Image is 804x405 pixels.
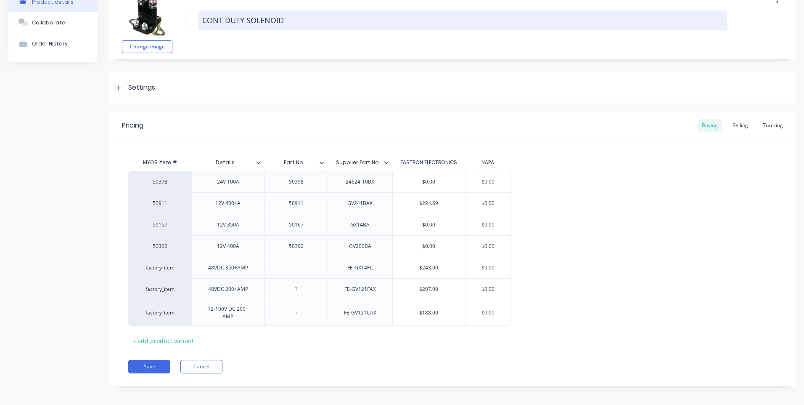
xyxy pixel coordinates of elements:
div: Pricing [122,120,143,131]
div: 12V 400A [207,241,249,252]
div: factory_item [137,285,183,293]
div: 50302 [137,242,183,250]
div: Settings [128,83,155,93]
div: $207.00 [393,279,465,300]
div: $0.00 [393,171,465,192]
div: 50167 [275,219,317,230]
div: FE-GV121FAX [338,284,383,295]
button: Save [128,360,170,373]
div: 12-100V DC 200+ AMP [195,304,261,322]
textarea: CONT DUTY SOLENOID [198,11,727,30]
div: Part No [264,152,323,173]
div: 50398 [137,178,183,186]
div: FE-GX14FC [339,262,381,273]
div: $0.00 [465,236,510,257]
div: factory_item12-100V DC 200+ AMPFE-GV121CAX$188.00$0.00 [128,300,511,326]
div: Order History [32,40,68,47]
div: $0.00 [393,236,465,257]
div: $0.00 [465,257,510,278]
div: $0.00 [465,302,510,323]
div: 5016712V 350A50167GX14BA$0.00$0.00 [128,214,511,235]
div: MYOB Item # [128,154,191,171]
button: Collaborate [8,12,97,33]
button: Order History [8,33,97,54]
div: factory_item48VDC 200+AMPFE-GV121FAX$207.00$0.00 [128,278,511,300]
div: Collaborate [32,19,65,26]
div: GX14BA [339,219,381,230]
div: $0.00 [465,214,510,235]
div: $0.00 [465,279,510,300]
div: factory_item [137,309,183,317]
div: 50167 [137,221,183,229]
div: $0.00 [465,193,510,214]
div: $188.00 [393,302,465,323]
div: + add product variant [128,334,198,347]
div: FASTRON ELECTRONICS [400,159,457,166]
button: Change image [122,40,172,53]
div: 24624-10BX [339,176,381,187]
div: $0.00 [393,214,465,235]
div: 50911 [275,198,317,209]
div: factory_item48VDC 350+AMPFE-GX14FC$243.00$0.00 [128,257,511,278]
div: 24V 100A [207,176,249,187]
div: Supplier Part No [328,152,387,173]
div: Tracking [759,119,787,132]
div: $0.00 [465,171,510,192]
div: $224.69 [393,193,465,214]
div: 12V 350A [207,219,249,230]
div: Buying [698,119,722,132]
div: 12V 400+A [207,198,249,209]
div: 50302 [275,241,317,252]
div: Supplier Part No [328,154,392,171]
div: 5030212V 400A50302GV200BA$0.00$0.00 [128,235,511,257]
div: $243.00 [393,257,465,278]
button: Cancel [180,360,222,373]
div: FE-GV121CAX [337,307,383,318]
div: GV200BA [339,241,381,252]
div: NAPA [481,159,494,166]
div: factory_item [137,264,183,272]
div: 48VDC 350+AMP [201,262,255,273]
div: GV241BAX [339,198,381,209]
div: Part No [264,154,328,171]
div: 5039824V 100A5039824624-10BX$0.00$0.00 [128,171,511,192]
div: Details [191,154,264,171]
div: 48VDC 200+AMP [201,284,255,295]
div: Selling [728,119,752,132]
div: 5091112V 400+A50911GV241BAX$224.69$0.00 [128,192,511,214]
div: 50398 [275,176,317,187]
div: 50911 [137,200,183,207]
div: Details [191,152,259,173]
